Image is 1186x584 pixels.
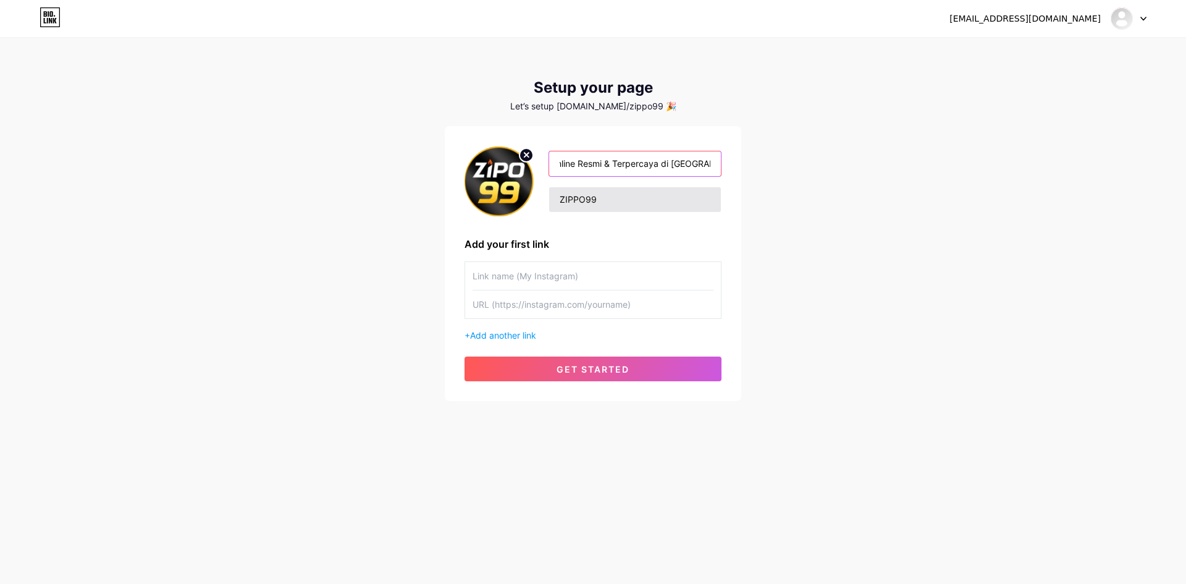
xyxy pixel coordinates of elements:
[465,146,534,217] img: profile pic
[137,73,208,81] div: Keywords by Traffic
[33,72,43,82] img: tab_domain_overview_orange.svg
[1110,7,1133,30] img: zippo99
[20,20,30,30] img: logo_orange.svg
[32,32,136,42] div: Domain: [DOMAIN_NAME]
[445,79,741,96] div: Setup your page
[465,357,721,381] button: get started
[549,151,721,176] input: Your name
[549,187,721,212] input: bio
[470,330,536,341] span: Add another link
[20,32,30,42] img: website_grey.svg
[465,329,721,342] div: +
[465,237,721,252] div: Add your first link
[35,20,61,30] div: v 4.0.24
[949,12,1101,25] div: [EMAIL_ADDRESS][DOMAIN_NAME]
[123,72,133,82] img: tab_keywords_by_traffic_grey.svg
[445,101,741,111] div: Let’s setup [DOMAIN_NAME]/zippo99 🎉
[557,364,629,375] span: get started
[473,262,713,290] input: Link name (My Instagram)
[473,290,713,318] input: URL (https://instagram.com/yourname)
[47,73,111,81] div: Domain Overview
